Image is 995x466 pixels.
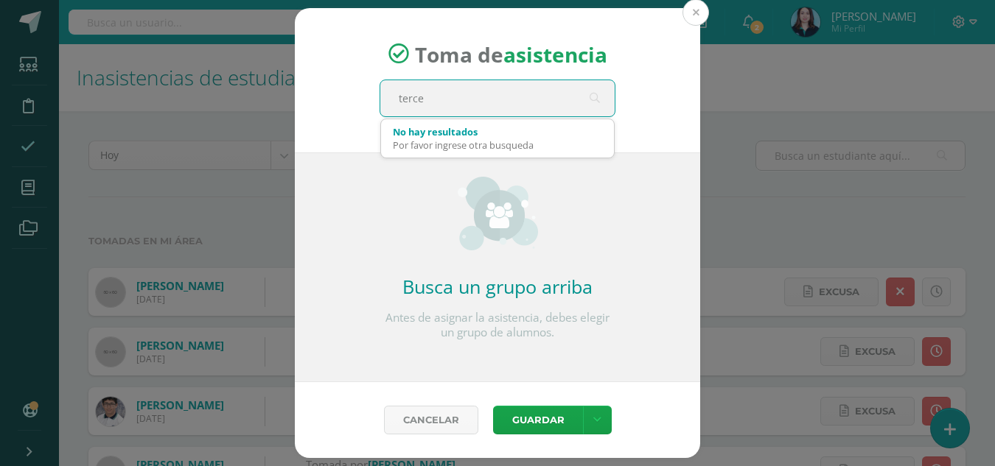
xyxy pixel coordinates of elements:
[493,406,583,434] button: Guardar
[393,125,602,138] div: No hay resultados
[393,138,602,152] div: Por favor ingrese otra busqueda
[380,311,615,340] p: Antes de asignar la asistencia, debes elegir un grupo de alumnos.
[503,40,607,68] strong: asistencia
[458,177,538,250] img: groups_small.png
[380,80,615,116] input: Busca un grado o sección aquí...
[384,406,478,434] a: Cancelar
[380,274,615,299] h2: Busca un grupo arriba
[415,40,607,68] span: Toma de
